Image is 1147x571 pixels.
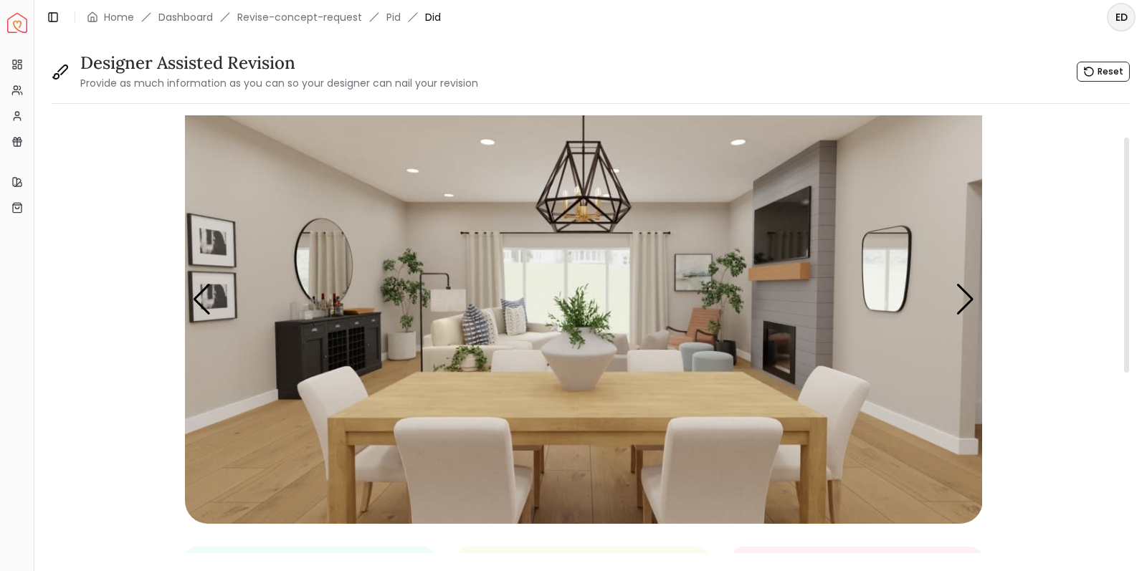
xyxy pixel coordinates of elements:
[7,13,27,33] a: Spacejoy
[192,284,211,315] div: Previous slide
[80,52,478,75] h3: Designer Assisted Revision
[185,75,983,524] img: 68d8042f64902c0012851547
[237,10,362,24] a: Revise-concept-request
[104,10,134,24] a: Home
[1108,4,1134,30] span: ED
[956,284,975,315] div: Next slide
[1077,62,1130,82] button: Reset
[158,10,213,24] a: Dashboard
[185,75,983,524] div: 2 / 6
[87,10,441,24] nav: breadcrumb
[7,13,27,33] img: Spacejoy Logo
[80,76,478,90] small: Provide as much information as you can so your designer can nail your revision
[425,10,441,24] span: Did
[386,10,401,24] a: Pid
[185,75,983,524] div: Carousel
[1107,3,1136,32] button: ED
